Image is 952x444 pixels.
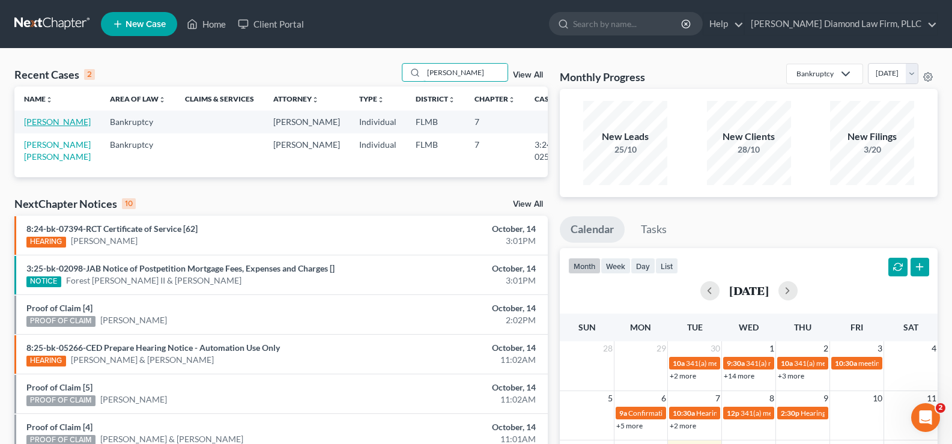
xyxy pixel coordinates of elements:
[26,382,92,392] a: Proof of Claim [5]
[583,144,667,156] div: 25/10
[872,391,884,406] span: 10
[835,359,857,368] span: 10:30a
[26,237,66,248] div: HEARING
[374,263,536,275] div: October, 14
[24,117,91,127] a: [PERSON_NAME]
[181,13,232,35] a: Home
[100,394,167,406] a: [PERSON_NAME]
[14,196,136,211] div: NextChapter Notices
[535,94,573,103] a: Case Nounfold_more
[655,258,678,274] button: list
[374,342,536,354] div: October, 14
[24,94,53,103] a: Nameunfold_more
[465,111,525,133] td: 7
[126,20,166,29] span: New Case
[122,198,136,209] div: 10
[525,133,583,168] td: 3:24-bk-02557
[175,87,264,111] th: Claims & Services
[630,216,678,243] a: Tasks
[159,96,166,103] i: unfold_more
[822,391,829,406] span: 9
[741,409,856,418] span: 341(a) meeting for [PERSON_NAME]
[673,409,695,418] span: 10:30a
[26,356,66,366] div: HEARING
[513,200,543,208] a: View All
[374,223,536,235] div: October, 14
[768,391,775,406] span: 8
[71,354,214,366] a: [PERSON_NAME] & [PERSON_NAME]
[822,341,829,356] span: 2
[374,394,536,406] div: 11:02AM
[374,275,536,287] div: 3:01PM
[513,71,543,79] a: View All
[560,216,625,243] a: Calendar
[631,258,655,274] button: day
[727,409,739,418] span: 12p
[26,263,335,273] a: 3:25-bk-02098-JAB Notice of Postpetition Mortgage Fees, Expenses and Charges []
[696,409,853,418] span: Hearing for [PERSON_NAME] & [PERSON_NAME]
[374,382,536,394] div: October, 14
[350,133,406,168] td: Individual
[911,403,940,432] iframe: Intercom live chat
[26,303,92,313] a: Proof of Claim [4]
[573,13,683,35] input: Search by name...
[264,111,350,133] td: [PERSON_NAME]
[850,322,863,332] span: Fri
[406,111,465,133] td: FLMB
[876,341,884,356] span: 3
[578,322,596,332] span: Sun
[84,69,95,80] div: 2
[273,94,319,103] a: Attorneyunfold_more
[568,258,601,274] button: month
[448,96,455,103] i: unfold_more
[630,322,651,332] span: Mon
[26,316,96,327] div: PROOF OF CLAIM
[660,391,667,406] span: 6
[794,322,811,332] span: Thu
[465,133,525,168] td: 7
[423,64,508,81] input: Search by name...
[794,359,910,368] span: 341(a) meeting for [PERSON_NAME]
[670,371,696,380] a: +2 more
[936,403,945,413] span: 2
[110,94,166,103] a: Area of Lawunfold_more
[930,341,938,356] span: 4
[583,130,667,144] div: New Leads
[607,391,614,406] span: 5
[359,94,384,103] a: Typeunfold_more
[707,130,791,144] div: New Clients
[602,341,614,356] span: 28
[724,371,754,380] a: +14 more
[416,94,455,103] a: Districtunfold_more
[778,371,804,380] a: +3 more
[377,96,384,103] i: unfold_more
[619,409,627,418] span: 9a
[687,322,703,332] span: Tue
[26,342,280,353] a: 8:25-bk-05266-CED Prepare Hearing Notice - Automation Use Only
[628,409,766,418] span: Confirmation Hearing for [PERSON_NAME]
[26,395,96,406] div: PROOF OF CLAIM
[264,133,350,168] td: [PERSON_NAME]
[26,224,198,234] a: 8:24-bk-07394-RCT Certificate of Service [62]
[745,13,937,35] a: [PERSON_NAME] Diamond Law Firm, PLLC
[26,276,61,287] div: NOTICE
[46,96,53,103] i: unfold_more
[746,359,862,368] span: 341(a) meeting for [PERSON_NAME]
[707,144,791,156] div: 28/10
[729,284,769,297] h2: [DATE]
[739,322,759,332] span: Wed
[374,421,536,433] div: October, 14
[232,13,310,35] a: Client Portal
[374,354,536,366] div: 11:02AM
[508,96,515,103] i: unfold_more
[100,111,175,133] td: Bankruptcy
[709,341,721,356] span: 30
[830,144,914,156] div: 3/20
[71,235,138,247] a: [PERSON_NAME]
[560,70,645,84] h3: Monthly Progress
[350,111,406,133] td: Individual
[474,94,515,103] a: Chapterunfold_more
[100,314,167,326] a: [PERSON_NAME]
[14,67,95,82] div: Recent Cases
[406,133,465,168] td: FLMB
